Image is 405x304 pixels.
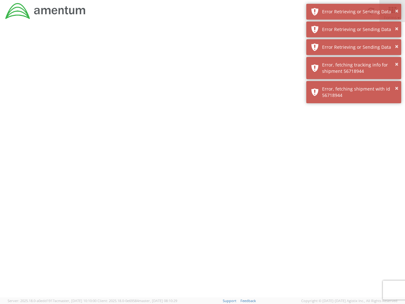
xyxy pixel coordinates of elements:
[322,86,396,98] div: Error, fetching shipment with id 56718944
[395,24,398,34] button: ×
[97,298,177,303] span: Client: 2025.18.0-0e69584
[223,298,236,303] a: Support
[58,298,97,303] span: master, [DATE] 10:10:00
[8,298,97,303] span: Server: 2025.18.0-a0edd1917ac
[5,2,86,20] img: dyn-intl-logo-049831509241104b2a82.png
[395,42,398,51] button: ×
[240,298,256,303] a: Feedback
[322,62,396,74] div: Error, fetching tracking info for shipment 56718944
[395,7,398,16] button: ×
[301,298,397,303] span: Copyright © [DATE]-[DATE] Agistix Inc., All Rights Reserved
[322,9,396,15] div: Error Retrieving or Sending Data
[139,298,177,303] span: master, [DATE] 08:10:29
[395,60,398,69] button: ×
[395,84,398,93] button: ×
[322,44,396,50] div: Error Retrieving or Sending Data
[322,26,396,33] div: Error Retrieving or Sending Data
